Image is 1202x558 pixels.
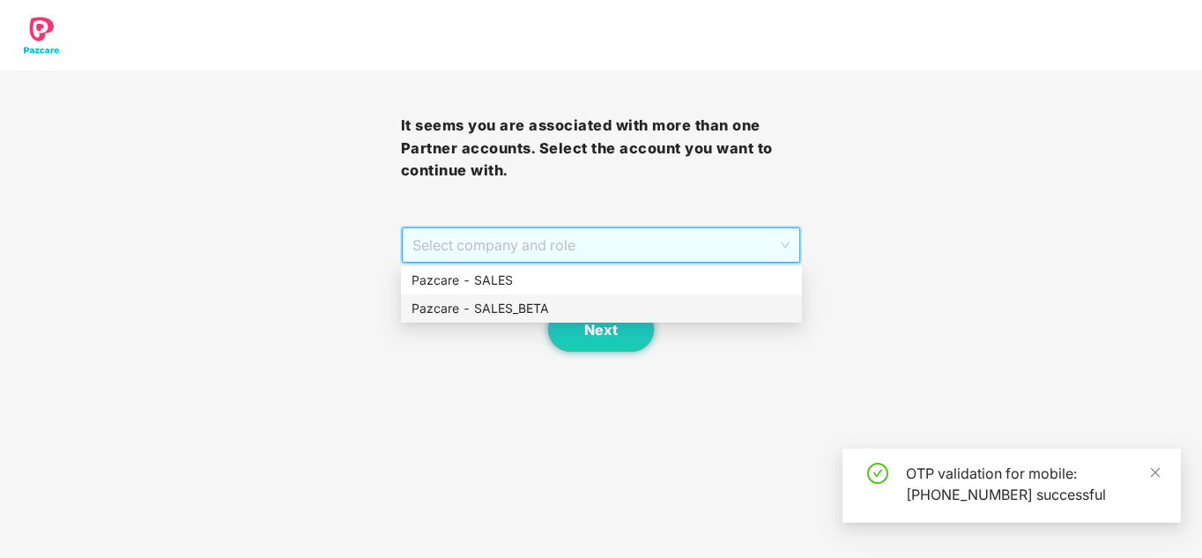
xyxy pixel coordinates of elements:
span: Select company and role [412,228,790,262]
div: OTP validation for mobile: [PHONE_NUMBER] successful [906,463,1160,505]
button: Next [548,308,654,352]
div: Pazcare - SALES_BETA [401,294,802,323]
span: Next [584,322,618,339]
div: Pazcare - SALES_BETA [412,299,791,318]
div: Pazcare - SALES [412,271,791,290]
div: Pazcare - SALES [401,266,802,294]
span: check-circle [867,463,888,484]
span: close [1149,466,1161,479]
h3: It seems you are associated with more than one Partner accounts. Select the account you want to c... [401,115,802,182]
